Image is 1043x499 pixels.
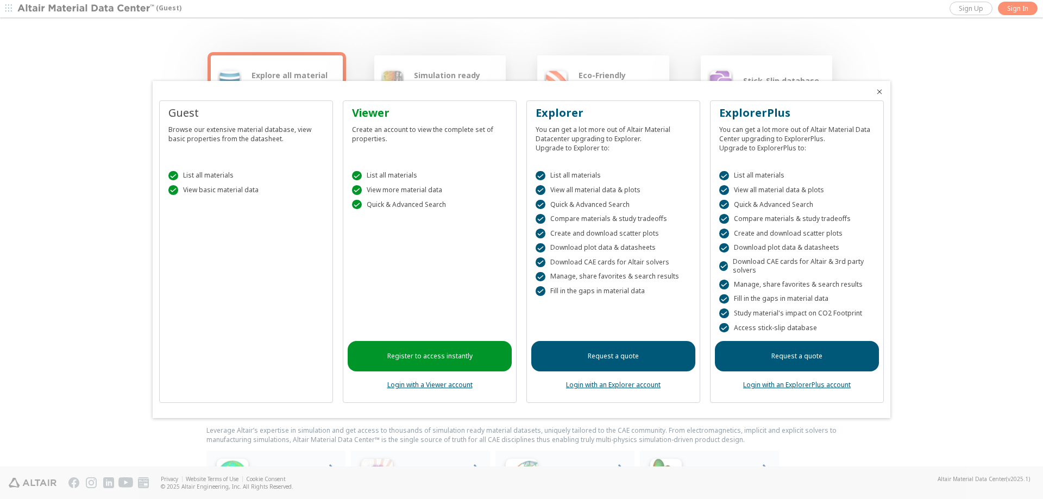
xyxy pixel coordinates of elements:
[352,105,507,121] div: Viewer
[719,121,875,153] div: You can get a lot more out of Altair Material Data Center upgrading to ExplorerPlus. Upgrade to E...
[352,185,507,195] div: View more material data
[719,257,875,275] div: Download CAE cards for Altair & 3rd party solvers
[536,214,545,224] div: 
[719,171,729,181] div: 
[536,185,545,195] div: 
[536,229,691,238] div: Create and download scatter plots
[536,243,691,253] div: Download plot data & datasheets
[536,272,545,282] div: 
[352,200,362,210] div: 
[719,261,728,271] div: 
[352,171,362,181] div: 
[719,229,875,238] div: Create and download scatter plots
[719,214,729,224] div: 
[536,200,691,210] div: Quick & Advanced Search
[168,121,324,143] div: Browse our extensive material database, view basic properties from the datasheet.
[352,200,507,210] div: Quick & Advanced Search
[168,185,324,195] div: View basic material data
[168,185,178,195] div: 
[715,341,879,371] a: Request a quote
[719,308,875,318] div: Study material's impact on CO2 Footprint
[719,200,729,210] div: 
[719,294,875,304] div: Fill in the gaps in material data
[536,171,545,181] div: 
[352,171,507,181] div: List all materials
[536,272,691,282] div: Manage, share favorites & search results
[719,243,729,253] div: 
[536,243,545,253] div: 
[536,105,691,121] div: Explorer
[719,308,729,318] div: 
[743,380,851,389] a: Login with an ExplorerPlus account
[719,229,729,238] div: 
[719,323,729,333] div: 
[536,229,545,238] div: 
[875,87,884,96] button: Close
[719,280,729,289] div: 
[719,105,875,121] div: ExplorerPlus
[168,171,324,181] div: List all materials
[531,341,695,371] a: Request a quote
[536,257,691,267] div: Download CAE cards for Altair solvers
[566,380,661,389] a: Login with an Explorer account
[536,286,691,296] div: Fill in the gaps in material data
[719,185,875,195] div: View all material data & plots
[352,121,507,143] div: Create an account to view the complete set of properties.
[168,105,324,121] div: Guest
[719,185,729,195] div: 
[536,185,691,195] div: View all material data & plots
[719,214,875,224] div: Compare materials & study tradeoffs
[719,171,875,181] div: List all materials
[536,257,545,267] div: 
[348,341,512,371] a: Register to access instantly
[352,185,362,195] div: 
[536,171,691,181] div: List all materials
[719,323,875,333] div: Access stick-slip database
[719,243,875,253] div: Download plot data & datasheets
[536,286,545,296] div: 
[168,171,178,181] div: 
[719,280,875,289] div: Manage, share favorites & search results
[536,121,691,153] div: You can get a lot more out of Altair Material Datacenter upgrading to Explorer. Upgrade to Explor...
[387,380,473,389] a: Login with a Viewer account
[536,214,691,224] div: Compare materials & study tradeoffs
[719,294,729,304] div: 
[719,200,875,210] div: Quick & Advanced Search
[536,200,545,210] div: 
